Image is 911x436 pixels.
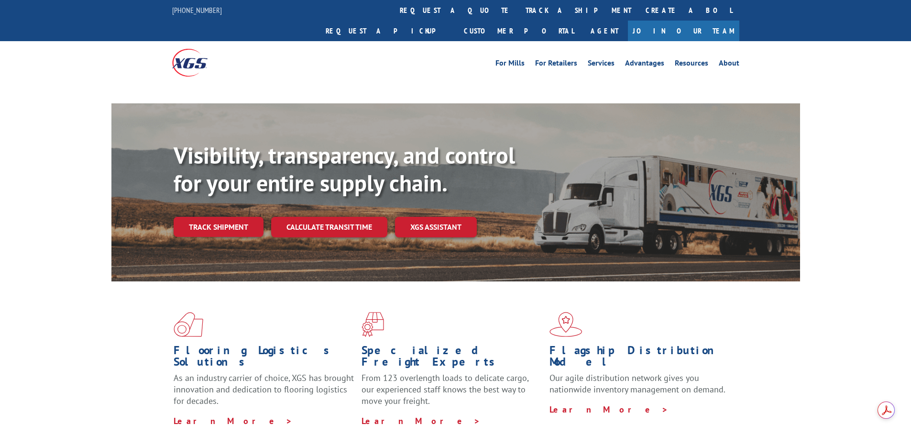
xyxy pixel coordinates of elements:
[174,372,354,406] span: As an industry carrier of choice, XGS has brought innovation and dedication to flooring logistics...
[588,59,615,70] a: Services
[172,5,222,15] a: [PHONE_NUMBER]
[625,59,664,70] a: Advantages
[174,217,263,237] a: Track shipment
[395,217,477,237] a: XGS ASSISTANT
[719,59,739,70] a: About
[549,372,725,395] span: Our agile distribution network gives you nationwide inventory management on demand.
[549,345,730,372] h1: Flagship Distribution Model
[362,415,481,426] a: Learn More >
[174,415,293,426] a: Learn More >
[581,21,628,41] a: Agent
[549,312,582,337] img: xgs-icon-flagship-distribution-model-red
[174,345,354,372] h1: Flooring Logistics Solutions
[174,140,515,198] b: Visibility, transparency, and control for your entire supply chain.
[535,59,577,70] a: For Retailers
[174,312,203,337] img: xgs-icon-total-supply-chain-intelligence-red
[362,372,542,415] p: From 123 overlength loads to delicate cargo, our experienced staff knows the best way to move you...
[549,404,669,415] a: Learn More >
[675,59,708,70] a: Resources
[628,21,739,41] a: Join Our Team
[362,312,384,337] img: xgs-icon-focused-on-flooring-red
[362,345,542,372] h1: Specialized Freight Experts
[495,59,525,70] a: For Mills
[271,217,387,237] a: Calculate transit time
[318,21,457,41] a: Request a pickup
[457,21,581,41] a: Customer Portal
